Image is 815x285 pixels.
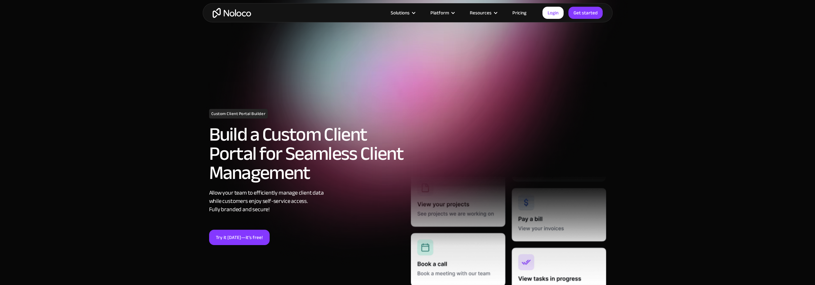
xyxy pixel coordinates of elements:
div: Platform [422,9,462,17]
div: Resources [470,9,492,17]
a: Pricing [504,9,534,17]
h1: Custom Client Portal Builder [209,109,268,119]
a: Get started [568,7,603,19]
div: Allow your team to efficiently manage client data while customers enjoy self-service access. Full... [209,189,404,214]
h2: Build a Custom Client Portal for Seamless Client Management [209,125,404,182]
div: Resources [462,9,504,17]
div: Solutions [391,9,410,17]
div: Platform [430,9,449,17]
div: Solutions [383,9,422,17]
a: home [213,8,251,18]
a: Login [542,7,564,19]
a: Try it [DATE]—it’s free! [209,230,270,245]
